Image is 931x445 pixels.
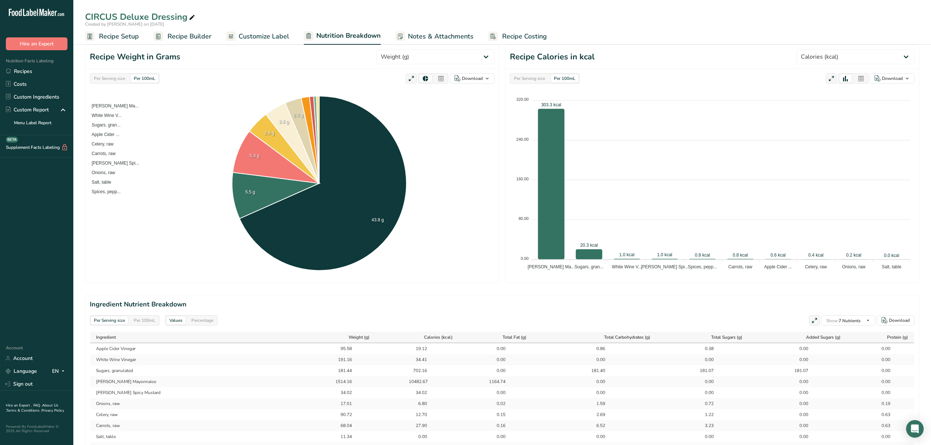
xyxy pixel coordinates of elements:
div: 2.69 [587,411,605,418]
a: Language [6,365,37,378]
div: 90.72 [334,411,352,418]
td: Carrots, raw [90,420,310,431]
span: Salt, table [86,180,111,185]
div: 0.72 [695,400,714,407]
div: 191.16 [334,356,352,363]
a: FAQ . [33,403,42,408]
div: 181.07 [695,367,714,374]
div: 0.00 [872,378,890,385]
div: BETA [6,137,18,143]
div: 0.00 [695,433,714,440]
span: Total Sugars (g) [711,334,742,341]
span: Added Sugars (g) [806,334,840,341]
div: 0.00 [790,345,808,352]
div: Per Serving size [91,316,128,324]
span: Created by [PERSON_NAME] on [DATE] [85,21,164,27]
div: 0.00 [872,433,890,440]
div: 0.63 [872,422,890,429]
div: 0.00 [587,389,605,396]
div: 0.00 [587,356,605,363]
a: About Us . [6,403,58,413]
div: 0.00 [790,389,808,396]
tspan: [PERSON_NAME] Ma... [527,264,575,269]
div: 1164.74 [487,378,505,385]
span: Nutrition Breakdown [316,31,381,41]
button: Hire an Expert [6,37,67,50]
div: 1514.16 [334,378,352,385]
div: Download [889,317,910,324]
div: 0.00 [587,378,605,385]
tspan: [PERSON_NAME] Spi... [641,264,688,269]
div: 19.12 [409,345,427,352]
td: Onions, raw [90,398,310,409]
button: Download [450,73,494,84]
h1: Recipe Calories in kcal [510,51,595,63]
div: 0.00 [587,433,605,440]
div: Values [166,316,185,324]
a: Hire an Expert . [6,403,32,408]
span: Show: [826,318,839,324]
div: EN [52,367,67,376]
tspan: 0.00 [521,256,529,261]
div: 0.00 [790,411,808,418]
div: Per Serving size [511,74,548,82]
a: Customize Label [226,28,289,45]
div: 0.38 [695,345,714,352]
div: 12.70 [409,411,427,418]
button: Download [870,73,915,84]
td: Celery, raw [90,409,310,420]
td: White Wine Vinegar [90,354,310,365]
div: 6.80 [409,400,427,407]
div: 0.00 [790,378,808,385]
div: 68.04 [334,422,352,429]
span: [PERSON_NAME] Ma... [86,103,139,109]
tspan: Sugars, gran... [575,264,604,269]
span: Apple Cider ... [86,132,119,137]
div: Custom Report [6,106,49,114]
span: 7 Nutrients [826,318,861,324]
tspan: Salt, table [882,264,902,269]
a: Recipe Costing [488,28,547,45]
span: Customize Label [239,32,289,41]
tspan: Spices, pepp... [688,264,717,269]
div: 0.63 [872,411,890,418]
h1: Recipe Weight in Grams [90,51,180,63]
span: Recipe Builder [168,32,211,41]
span: Calories (kcal) [424,334,453,341]
div: Download [882,75,903,82]
div: 1.22 [695,411,714,418]
div: 6.52 [587,422,605,429]
span: Celery, raw [86,141,114,147]
div: 0.00 [790,433,808,440]
a: Terms & Conditions . [6,408,41,413]
div: Per 100mL [551,74,578,82]
tspan: Carrots, raw [728,264,752,269]
div: 181.40 [587,367,605,374]
div: 702.16 [409,367,427,374]
span: Onions, raw [86,170,115,175]
div: 0.00 [872,367,890,374]
div: 11.34 [334,433,352,440]
div: 0.00 [695,356,714,363]
span: Protein (g) [887,334,908,341]
span: Spices, pepp... [86,189,121,194]
div: 3.23 [695,422,714,429]
div: 0.00 [695,378,714,385]
h2: Ingredient Nutrient Breakdown [90,299,915,309]
div: 0.86 [587,345,605,352]
div: 0.00 [872,389,890,396]
td: [PERSON_NAME] Spicy Mustard [90,387,310,398]
button: Download [877,315,915,326]
a: Nutrition Breakdown [304,27,381,45]
tspan: White Wine V... [612,264,642,269]
div: Powered By FoodLabelMaker © 2025 All Rights Reserved [6,424,67,433]
tspan: 160.00 [516,177,529,181]
td: Salt, table [90,431,310,442]
div: 0.00 [487,367,505,374]
span: Weight (g) [349,334,369,341]
a: Recipe Builder [154,28,211,45]
div: Per Serving size [91,74,128,82]
tspan: Celery, raw [805,264,827,269]
span: Notes & Attachments [408,32,474,41]
button: Show:7 Nutrients [821,315,875,326]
